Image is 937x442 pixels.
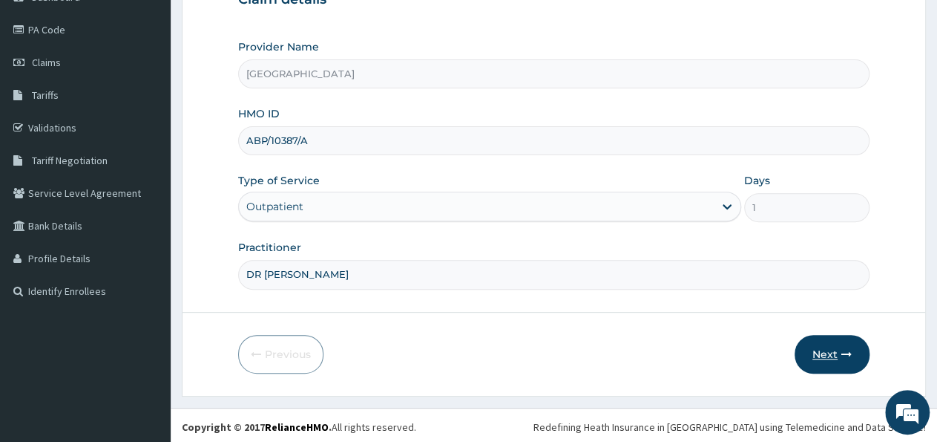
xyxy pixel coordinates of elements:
div: Chat with us now [77,83,249,103]
div: Minimize live chat window [243,7,279,43]
span: We're online! [86,129,205,279]
img: d_794563401_company_1708531726252_794563401 [27,74,60,111]
label: Provider Name [238,39,319,54]
button: Next [795,335,869,374]
input: Enter Name [238,260,869,289]
span: Tariffs [32,88,59,102]
input: Enter HMO ID [238,126,869,155]
label: HMO ID [238,106,280,121]
span: Tariff Negotiation [32,154,108,167]
label: Practitioner [238,240,301,255]
textarea: Type your message and hit 'Enter' [7,289,283,341]
label: Type of Service [238,173,320,188]
label: Days [744,173,770,188]
span: Claims [32,56,61,69]
div: Redefining Heath Insurance in [GEOGRAPHIC_DATA] using Telemedicine and Data Science! [533,420,926,435]
button: Previous [238,335,323,374]
strong: Copyright © 2017 . [182,420,332,434]
div: Outpatient [246,199,303,214]
a: RelianceHMO [265,420,329,434]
